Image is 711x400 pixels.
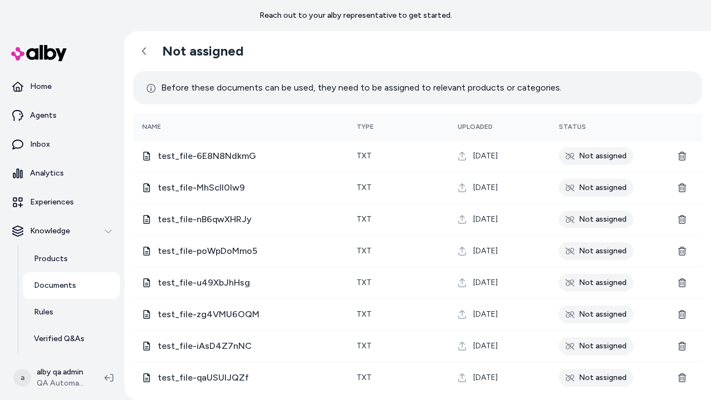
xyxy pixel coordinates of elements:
span: txt [357,246,372,256]
span: [DATE] [473,372,498,383]
span: txt [357,341,372,351]
div: Not assigned [559,369,633,387]
a: Documents [23,272,120,299]
span: test_file-nB6qwXHRJy [158,213,339,226]
a: Verified Q&As [23,326,120,352]
span: txt [357,183,372,192]
p: Knowledge [30,226,70,237]
p: Experiences [30,197,74,208]
span: a [13,369,31,387]
span: test_file-6E8N8NdkmG [158,149,339,163]
p: Reach out to your alby representative to get started. [259,10,452,21]
span: [DATE] [473,341,498,352]
div: test_file-qaUSUlJQZf.txt [142,371,339,384]
a: Products [23,246,120,272]
div: Not assigned [559,337,633,355]
button: Knowledge [4,218,120,244]
p: alby qa admin [37,367,87,378]
span: [DATE] [473,214,498,225]
img: alby Logo [11,45,67,61]
span: txt [357,214,372,224]
div: Not assigned [559,147,633,165]
span: txt [357,151,372,161]
div: test_file-nB6qwXHRJy.txt [142,213,339,226]
p: Verified Q&As [34,333,84,344]
span: test_file-zg4VMU6OQM [158,308,339,321]
span: test_file-MhScIl0Iw9 [158,181,339,194]
div: test_file-zg4VMU6OQM.txt [142,308,339,321]
div: Not assigned [559,242,633,260]
p: Inbox [30,139,50,150]
span: txt [357,373,372,382]
span: [DATE] [473,277,498,288]
span: [DATE] [473,182,498,193]
span: test_file-u49XbJhHsg [158,276,339,289]
p: Rules [34,307,53,318]
a: Experiences [4,189,120,216]
div: test_file-iAsD4Z7nNC.txt [142,339,339,353]
span: [DATE] [473,246,498,257]
p: Documents [34,280,76,291]
span: Uploaded [458,123,493,131]
div: Name [142,122,226,131]
span: txt [357,309,372,319]
span: Status [559,123,586,131]
span: Type [357,123,374,131]
span: test_file-qaUSUlJQZf [158,371,339,384]
p: Home [30,81,52,92]
div: Not assigned [559,179,633,197]
span: test_file-iAsD4Z7nNC [158,339,339,353]
a: Home [4,73,120,100]
a: Agents [4,102,120,129]
p: Products [34,253,68,264]
div: Not assigned [559,306,633,323]
div: test_file-MhScIl0Iw9.txt [142,181,339,194]
a: Rules [23,299,120,326]
div: test_file-u49XbJhHsg.txt [142,276,339,289]
p: Before these documents can be used, they need to be assigned to relevant products or categories. [147,80,562,96]
a: Analytics [4,160,120,187]
div: test_file-poWpDoMmo5.txt [142,244,339,258]
div: test_file-6E8N8NdkmG.txt [142,149,339,163]
span: txt [357,278,372,287]
a: Inbox [4,131,120,158]
p: Agents [30,110,57,121]
div: Not assigned [559,274,633,292]
p: Analytics [30,168,64,179]
span: QA Automation 1 [37,378,87,389]
span: [DATE] [473,309,498,320]
div: Not assigned [559,211,633,228]
h2: Not assigned [162,43,244,59]
span: [DATE] [473,151,498,162]
button: aalby qa adminQA Automation 1 [7,360,96,396]
span: test_file-poWpDoMmo5 [158,244,339,258]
